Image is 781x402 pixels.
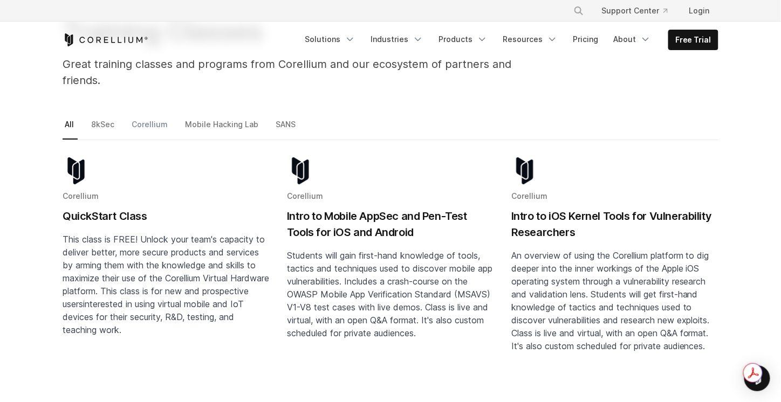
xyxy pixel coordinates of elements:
[607,30,657,49] a: About
[298,30,718,50] div: Navigation Menu
[287,157,314,184] img: corellium-logo-icon-dark
[569,1,588,20] button: Search
[63,299,244,335] span: interested in using virtual mobile and IoT devices for their security, R&D, testing, and teaching...
[364,30,430,49] a: Industries
[63,208,270,224] h2: QuickStart Class
[63,191,99,200] span: Corellium
[129,117,172,140] a: Corellium
[63,117,78,140] a: All
[89,117,118,140] a: 8kSec
[496,30,564,49] a: Resources
[681,1,718,20] a: Login
[432,30,494,49] a: Products
[511,250,710,351] span: An overview of using the Corellium platform to dig deeper into the inner workings of the Apple iO...
[63,234,269,309] span: This class is FREE! Unlock your team's capacity to deliver better, more secure products and servi...
[273,117,299,140] a: SANS
[298,30,362,49] a: Solutions
[63,56,548,88] p: Great training classes and programs from Corellium and our ecosystem of partners and friends.
[287,250,492,338] span: Students will gain first-hand knowledge of tools, tactics and techniques used to discover mobile ...
[560,1,718,20] div: Navigation Menu
[287,157,494,387] a: Blog post summary: Intro to Mobile AppSec and Pen-Test Tools for iOS and Android
[511,157,538,184] img: corellium-logo-icon-dark
[566,30,605,49] a: Pricing
[63,157,90,184] img: corellium-logo-icon-dark
[511,191,547,200] span: Corellium
[593,1,676,20] a: Support Center
[63,33,148,46] a: Corellium Home
[511,208,718,240] h2: Intro to iOS Kernel Tools for Vulnerability Researchers
[511,157,718,387] a: Blog post summary: Intro to iOS Kernel Tools for Vulnerability Researchers
[183,117,262,140] a: Mobile Hacking Lab
[669,30,718,50] a: Free Trial
[63,157,270,387] a: Blog post summary: QuickStart Class
[287,191,323,200] span: Corellium
[287,208,494,240] h2: Intro to Mobile AppSec and Pen-Test Tools for iOS and Android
